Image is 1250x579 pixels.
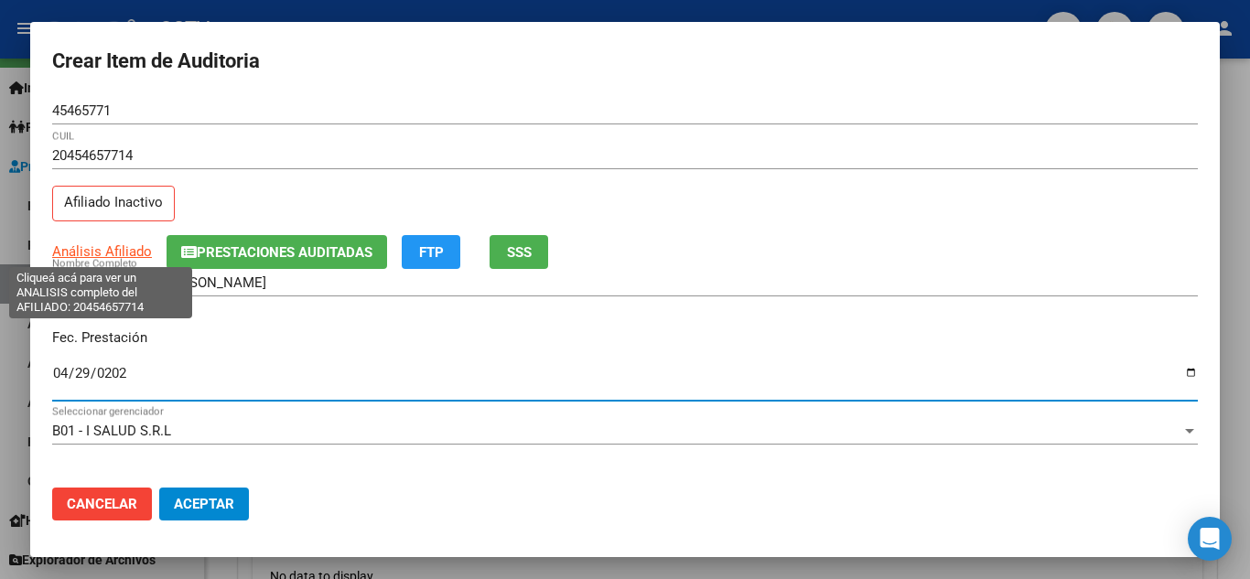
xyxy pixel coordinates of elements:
[167,235,387,269] button: Prestaciones Auditadas
[159,488,249,520] button: Aceptar
[419,244,444,261] span: FTP
[67,496,137,512] span: Cancelar
[52,186,175,221] p: Afiliado Inactivo
[197,244,372,261] span: Prestaciones Auditadas
[52,327,1198,348] p: Fec. Prestación
[490,235,548,269] button: SSS
[52,243,152,260] span: Análisis Afiliado
[52,44,1198,79] h2: Crear Item de Auditoria
[402,235,460,269] button: FTP
[52,423,171,439] span: B01 - I SALUD S.R.L
[174,496,234,512] span: Aceptar
[1188,517,1232,561] div: Open Intercom Messenger
[52,488,152,520] button: Cancelar
[507,244,532,261] span: SSS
